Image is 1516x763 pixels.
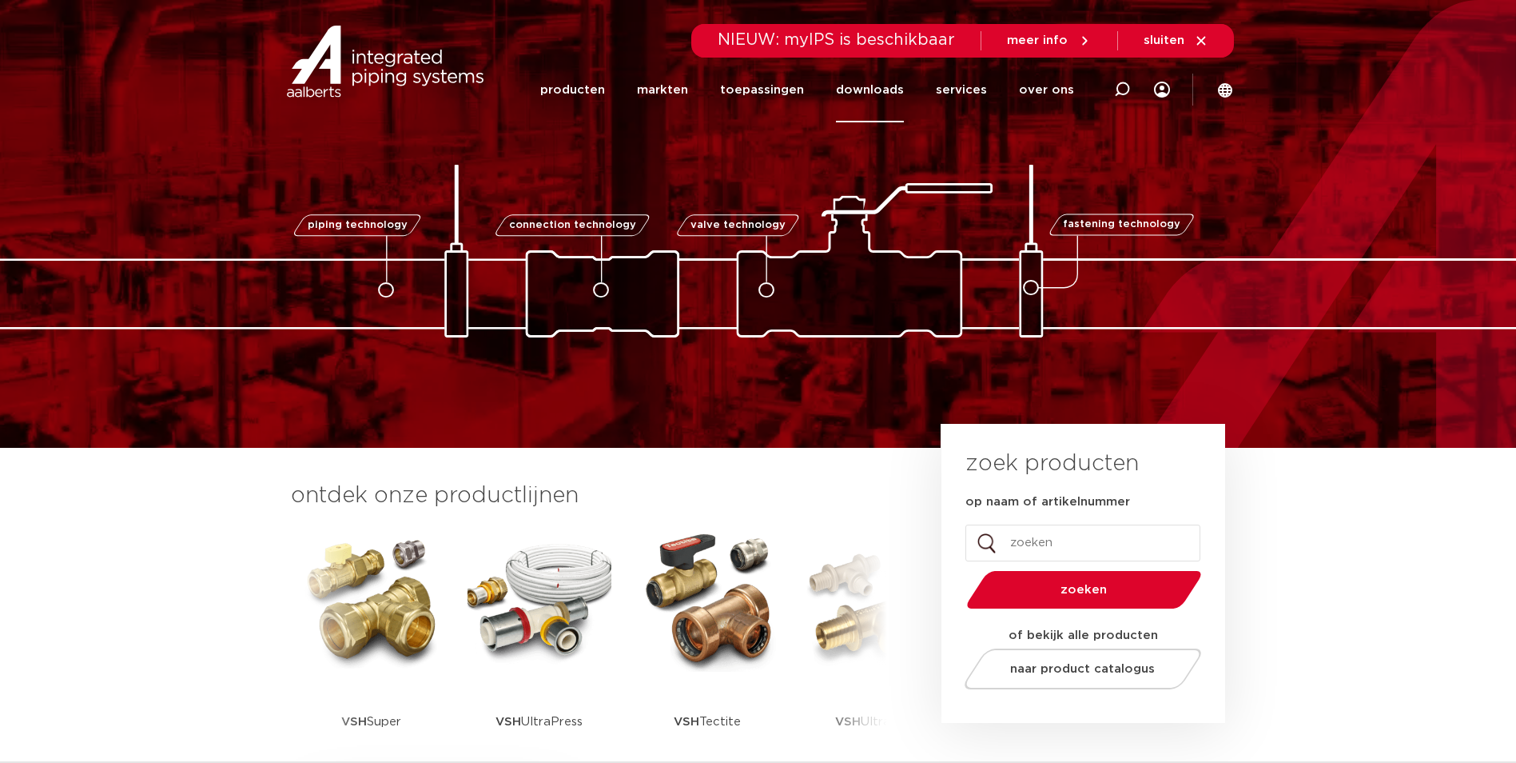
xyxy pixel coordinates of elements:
span: NIEUW: myIPS is beschikbaar [718,32,955,48]
a: over ons [1019,58,1074,122]
a: meer info [1007,34,1092,48]
a: downloads [836,58,904,122]
a: sluiten [1144,34,1208,48]
label: op naam of artikelnummer [965,494,1130,510]
a: producten [540,58,605,122]
span: fastening technology [1063,220,1180,230]
span: meer info [1007,34,1068,46]
span: sluiten [1144,34,1184,46]
strong: VSH [341,716,367,728]
a: naar product catalogus [960,649,1205,689]
span: naar product catalogus [1010,663,1155,675]
span: piping technology [308,220,408,230]
a: markten [637,58,688,122]
span: zoeken [1008,584,1160,596]
button: zoeken [960,569,1208,610]
a: services [936,58,987,122]
a: toepassingen [720,58,804,122]
input: zoeken [965,525,1200,561]
div: my IPS [1154,58,1170,122]
h3: zoek producten [965,448,1139,480]
span: valve technology [690,220,786,230]
strong: VSH [835,716,861,728]
strong: VSH [674,716,699,728]
nav: Menu [540,58,1074,122]
strong: VSH [495,716,521,728]
strong: of bekijk alle producten [1009,629,1158,641]
span: connection technology [508,220,635,230]
h3: ontdek onze productlijnen [291,480,887,512]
